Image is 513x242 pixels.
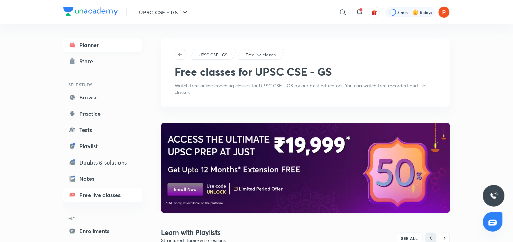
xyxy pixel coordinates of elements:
[63,79,142,90] h6: SELF STUDY
[197,52,228,58] a: UPSC CSE - GS
[161,228,306,237] h4: Learn with Playlists
[199,52,227,58] p: UPSC CSE - GS
[244,52,277,58] a: Free live classes
[412,9,419,16] img: streak
[161,123,450,214] a: banner
[63,38,142,52] a: Planner
[63,188,142,202] a: Free live classes
[371,9,378,15] img: avatar
[63,107,142,120] a: Practice
[175,65,332,78] h1: Free classes for UPSC CSE - GS
[438,6,450,18] img: Pratiksha Patil
[161,123,450,213] img: banner
[63,7,118,16] img: Company Logo
[369,7,380,18] button: avatar
[490,192,498,200] img: ttu
[63,172,142,186] a: Notes
[63,123,142,137] a: Tests
[175,82,436,96] p: Watch free online coaching classes for UPSC CSE - GS by our best educators. You can watch free re...
[401,236,418,241] span: SEE ALL
[63,90,142,104] a: Browse
[63,224,142,238] a: Enrollments
[63,54,142,68] a: Store
[63,156,142,169] a: Doubts & solutions
[63,7,118,17] a: Company Logo
[135,5,193,19] button: UPSC CSE - GS
[80,57,97,65] div: Store
[246,52,276,58] p: Free live classes
[63,139,142,153] a: Playlist
[63,213,142,224] h6: ME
